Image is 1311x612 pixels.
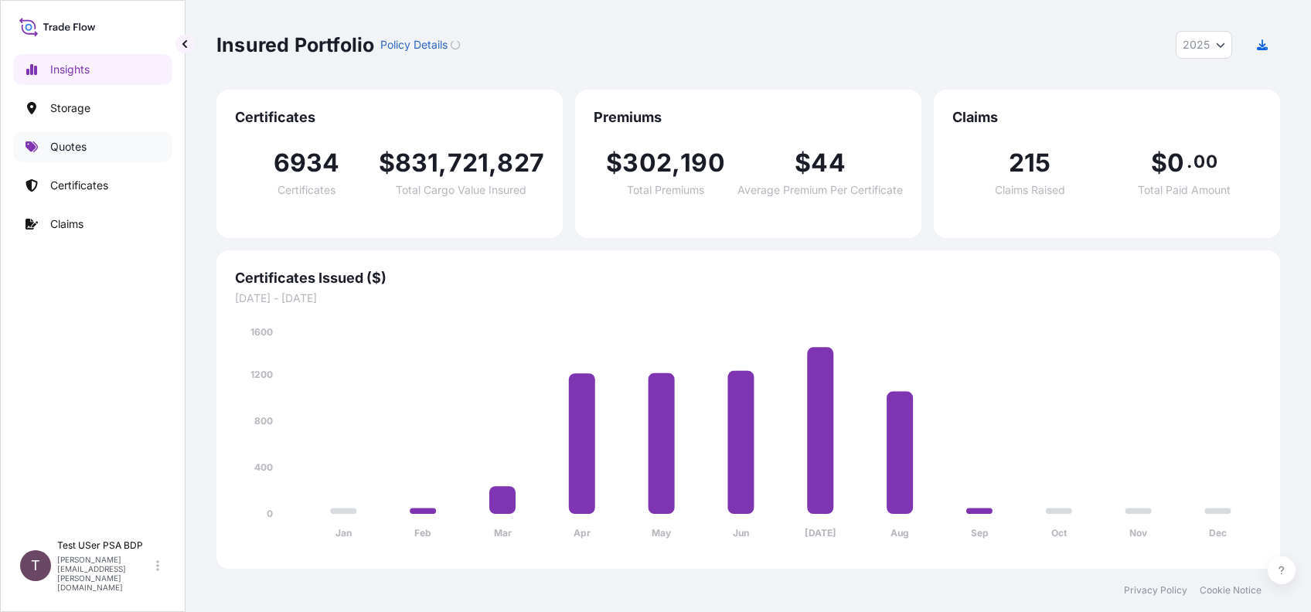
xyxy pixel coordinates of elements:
span: 831 [395,151,439,175]
a: Claims [13,209,172,240]
span: $ [1151,151,1167,175]
button: Loading [451,32,460,57]
tspan: Jun [733,527,749,539]
span: 827 [497,151,544,175]
span: 721 [448,151,489,175]
a: Cookie Notice [1200,584,1262,597]
span: Claims Raised [995,185,1065,195]
p: [PERSON_NAME][EMAIL_ADDRESS][PERSON_NAME][DOMAIN_NAME] [57,555,153,592]
tspan: Mar [494,527,512,539]
span: 215 [1009,151,1051,175]
span: Certificates Issued ($) [235,269,1262,287]
tspan: May [652,527,672,539]
span: 0 [1167,151,1184,175]
tspan: 400 [254,461,273,473]
span: Average Premium Per Certificate [737,185,903,195]
tspan: 1200 [250,369,273,380]
tspan: Dec [1209,527,1227,539]
tspan: [DATE] [805,527,836,539]
p: Certificates [50,178,108,193]
tspan: Apr [574,527,591,539]
tspan: Jan [335,527,352,539]
tspan: Nov [1129,527,1148,539]
p: Test USer PSA BDP [57,539,153,552]
span: 190 [680,151,725,175]
tspan: Aug [890,527,909,539]
a: Quotes [13,131,172,162]
a: Certificates [13,170,172,201]
span: $ [606,151,622,175]
span: T [31,558,40,573]
tspan: 800 [254,415,273,427]
button: Year Selector [1176,31,1232,59]
span: 44 [811,151,845,175]
span: 2025 [1183,37,1210,53]
tspan: Feb [414,527,431,539]
tspan: 1600 [250,326,273,338]
p: Insured Portfolio [216,32,374,57]
p: Quotes [50,139,87,155]
span: 00 [1194,155,1217,168]
a: Privacy Policy [1124,584,1187,597]
span: Total Cargo Value Insured [396,185,526,195]
span: , [672,151,680,175]
span: , [489,151,497,175]
span: Claims [952,108,1262,127]
tspan: Sep [971,527,989,539]
p: Insights [50,62,90,77]
span: 302 [622,151,672,175]
span: Total Paid Amount [1138,185,1231,195]
tspan: 0 [267,508,273,519]
span: . [1187,155,1192,168]
tspan: Oct [1051,527,1068,539]
p: Policy Details [380,37,448,53]
div: Loading [451,40,460,49]
span: 6934 [274,151,340,175]
span: Total Premiums [627,185,704,195]
span: $ [379,151,395,175]
a: Insights [13,54,172,85]
span: Certificates [235,108,544,127]
span: Certificates [278,185,335,195]
span: Premiums [594,108,903,127]
span: , [438,151,447,175]
span: $ [795,151,811,175]
a: Storage [13,93,172,124]
span: [DATE] - [DATE] [235,291,1262,306]
p: Claims [50,216,83,232]
p: Storage [50,100,90,116]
